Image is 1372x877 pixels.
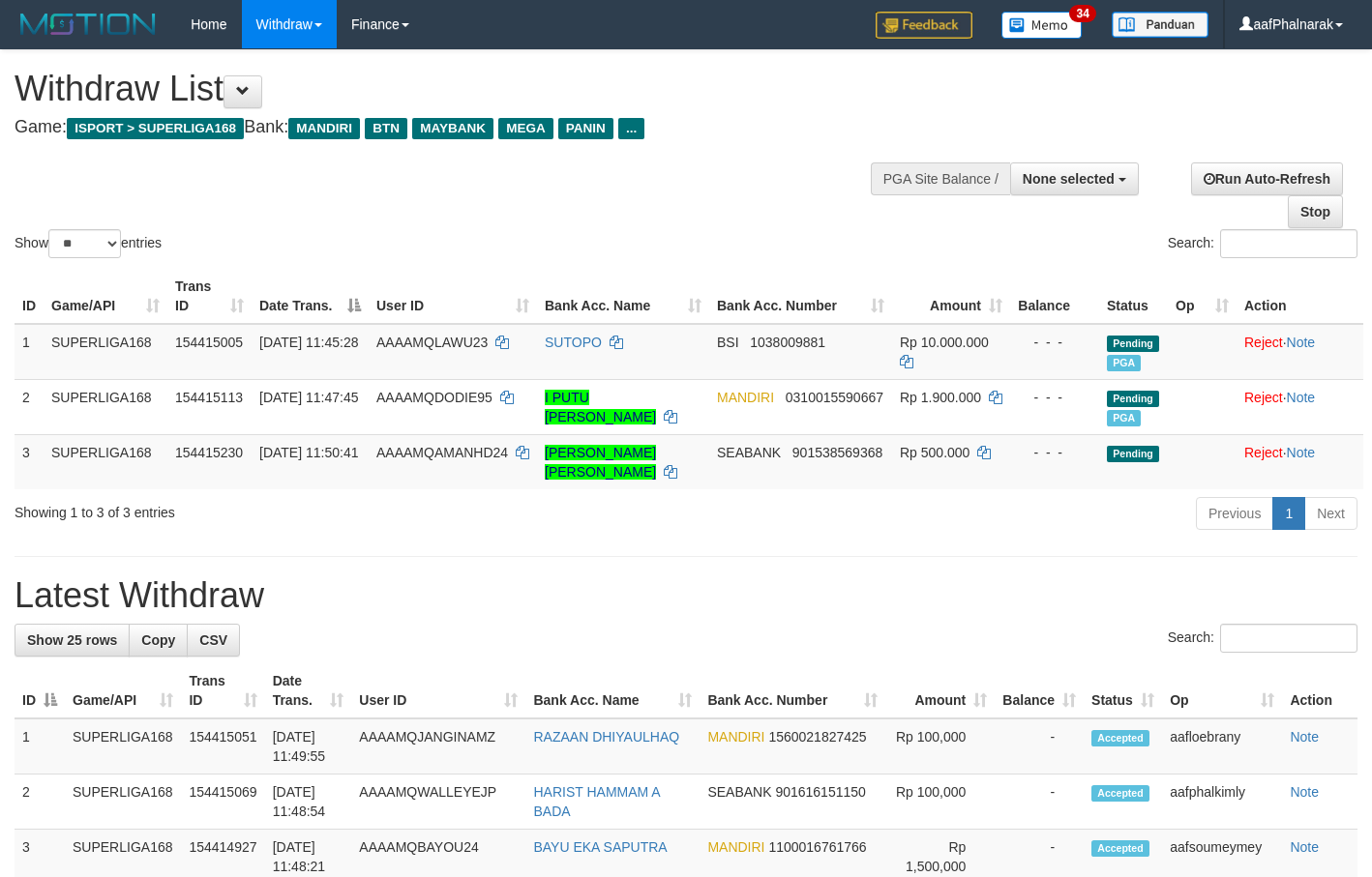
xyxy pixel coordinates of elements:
a: Previous [1196,497,1273,530]
a: 1 [1272,497,1305,530]
td: 1 [15,324,44,380]
span: 154415113 [175,390,243,405]
div: - - - [1018,333,1091,352]
th: Action [1282,663,1357,718]
span: MANDIRI [707,839,764,855]
td: SUPERLIGA168 [65,775,181,830]
a: Note [1287,445,1316,460]
span: AAAAMQDODIE95 [376,390,492,405]
th: Op: activate to sort column ascending [1162,663,1282,718]
h1: Latest Withdraw [15,576,1357,615]
th: Status [1099,269,1168,324]
td: SUPERLIGA168 [44,434,167,489]
img: MOTION_logo.png [15,10,162,39]
img: panduan.png [1112,12,1208,38]
div: Showing 1 to 3 of 3 entries [15,495,557,522]
td: 3 [15,434,44,489]
a: I PUTU [PERSON_NAME] [545,390,656,424]
th: Balance: activate to sort column ascending [995,663,1084,718]
label: Search: [1168,229,1357,258]
td: · [1237,379,1363,434]
th: User ID: activate to sort column ascending [351,663,525,718]
th: User ID: activate to sort column ascending [369,269,537,324]
span: Show 25 rows [27,632,117,648]
h1: Withdraw List [15,70,895,108]
span: Copy 901616151150 to clipboard [775,784,865,800]
th: Amount: activate to sort column ascending [885,663,995,718]
a: Run Auto-Refresh [1191,162,1343,195]
span: 154415005 [175,335,243,350]
a: [PERSON_NAME] [PERSON_NAME] [545,445,656,480]
span: PANIN [558,118,613,139]
td: Rp 100,000 [885,718,995,775]
span: Rp 1.900.000 [900,390,981,405]
a: CSV [187,624,240,657]
span: Accepted [1091,785,1149,802]
th: Date Trans.: activate to sort column descending [252,269,369,324]
span: MEGA [498,118,553,139]
th: Game/API: activate to sort column ascending [65,663,181,718]
span: Accepted [1091,840,1149,857]
td: aafphalkimly [1162,775,1282,830]
td: 2 [15,379,44,434]
label: Show entries [15,229,162,258]
th: Trans ID: activate to sort column ascending [181,663,264,718]
span: Copy 1038009881 to clipboard [750,335,825,350]
th: Bank Acc. Number: activate to sort column ascending [709,269,892,324]
span: Pending [1107,446,1159,462]
th: Date Trans.: activate to sort column ascending [265,663,352,718]
a: Reject [1244,335,1283,350]
th: Game/API: activate to sort column ascending [44,269,167,324]
th: ID: activate to sort column descending [15,663,65,718]
div: PGA Site Balance / [871,162,1010,195]
span: SEABANK [707,784,771,800]
a: Reject [1244,390,1283,405]
span: BSI [717,335,739,350]
a: Reject [1244,445,1283,460]
a: Note [1290,839,1319,855]
span: 154415230 [175,445,243,460]
a: Show 25 rows [15,624,130,657]
a: RAZAAN DHIYAULHAQ [533,729,679,745]
span: Pending [1107,391,1159,407]
th: Amount: activate to sort column ascending [892,269,1010,324]
img: Button%20Memo.svg [1001,12,1083,39]
span: AAAAMQLAWU23 [376,335,488,350]
span: ... [618,118,644,139]
th: Action [1237,269,1363,324]
span: MAYBANK [412,118,493,139]
td: · [1237,324,1363,380]
span: Accepted [1091,730,1149,746]
th: Bank Acc. Name: activate to sort column ascending [537,269,709,324]
span: Rp 10.000.000 [900,335,989,350]
td: 154415069 [181,775,264,830]
label: Search: [1168,624,1357,653]
span: Copy 0310015590667 to clipboard [786,390,883,405]
th: Bank Acc. Number: activate to sort column ascending [700,663,885,718]
span: Copy 901538569368 to clipboard [792,445,882,460]
input: Search: [1220,624,1357,653]
th: Op: activate to sort column ascending [1168,269,1237,324]
span: SEABANK [717,445,781,460]
h4: Game: Bank: [15,118,895,137]
span: [DATE] 11:47:45 [259,390,358,405]
span: [DATE] 11:50:41 [259,445,358,460]
a: HARIST HAMMAM A BADA [533,784,659,819]
span: CSV [199,632,227,648]
td: AAAAMQWALLEYEJP [351,775,525,830]
td: SUPERLIGA168 [65,718,181,775]
span: Marked by aafsoumeymey [1107,355,1141,371]
span: Rp 500.000 [900,445,969,460]
td: · [1237,434,1363,489]
button: None selected [1010,162,1139,195]
span: Copy 1100016761766 to clipboard [768,839,866,855]
span: Pending [1107,336,1159,352]
a: Stop [1288,195,1343,228]
td: [DATE] 11:49:55 [265,718,352,775]
th: ID [15,269,44,324]
a: SUTOPO [545,335,602,350]
a: Note [1290,784,1319,800]
td: 154415051 [181,718,264,775]
div: - - - [1018,388,1091,407]
span: AAAAMQAMANHD24 [376,445,508,460]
